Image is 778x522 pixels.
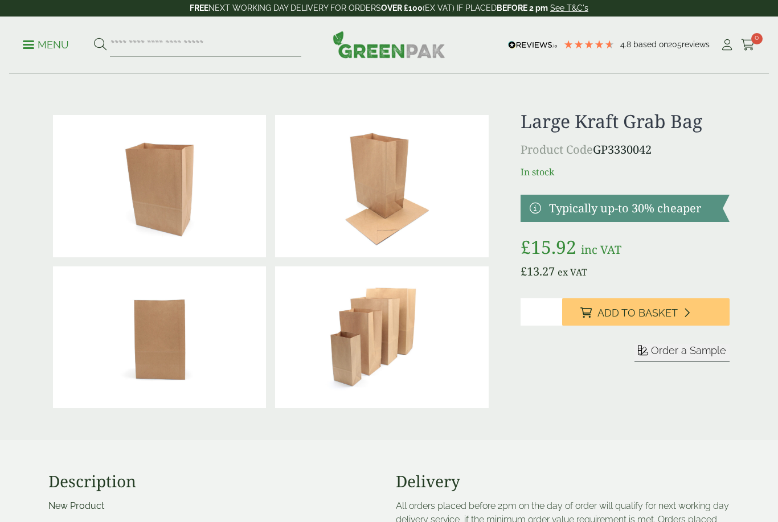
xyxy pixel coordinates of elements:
a: See T&C's [550,3,588,13]
img: GreenPak Supplies [333,31,445,58]
span: 205 [668,40,682,49]
h3: Description [48,472,382,491]
button: Add to Basket [562,298,730,326]
span: Add to Basket [597,307,678,319]
bdi: 15.92 [521,235,576,259]
i: My Account [720,39,734,51]
span: Product Code [521,142,593,157]
p: New Product [48,499,382,513]
img: 3330042 Large Kraft Grab Bag V2 [53,266,266,409]
span: £ [521,235,531,259]
img: 3330042 Large Kraft Grab Bag V3 [275,115,488,257]
img: REVIEWS.io [508,41,558,49]
span: ex VAT [558,266,587,278]
span: 0 [751,33,763,44]
strong: BEFORE 2 pm [497,3,548,13]
span: inc VAT [581,242,621,257]
strong: OVER £100 [381,3,423,13]
button: Order a Sample [634,344,730,361]
p: In stock [521,165,730,179]
strong: FREE [190,3,208,13]
p: Menu [23,38,69,52]
span: Based on [633,40,668,49]
span: 4.8 [620,40,633,49]
img: Kraft Grab Bags Group Shot [275,266,488,409]
i: Cart [741,39,755,51]
bdi: 13.27 [521,264,555,279]
h3: Delivery [396,472,730,491]
p: GP3330042 [521,141,730,158]
div: 4.79 Stars [563,39,615,50]
a: 0 [741,36,755,54]
span: reviews [682,40,710,49]
span: Order a Sample [651,344,726,356]
h1: Large Kraft Grab Bag [521,110,730,132]
img: 3330042 Large Kraft Grab Bag V1 [53,115,266,257]
span: £ [521,264,527,279]
a: Menu [23,38,69,50]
